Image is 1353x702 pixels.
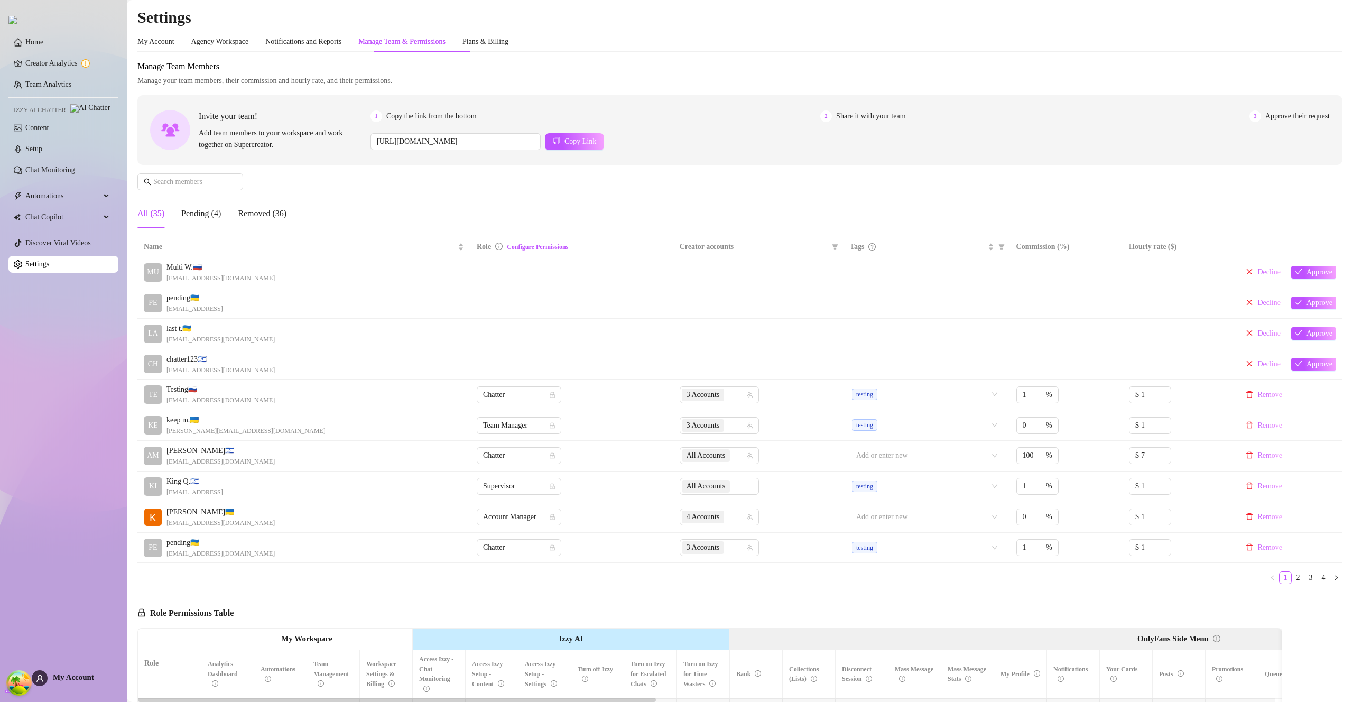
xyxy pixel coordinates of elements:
span: 4 Accounts [687,511,720,523]
span: Turn off Izzy [578,666,613,683]
span: info-circle [1058,676,1064,682]
span: info-circle [423,686,430,692]
span: CH [148,358,158,370]
span: info-circle [1110,676,1117,682]
span: Izzy AI Chatter [14,105,66,115]
a: Settings [25,260,49,268]
span: lock [549,483,555,489]
span: close [1246,299,1253,306]
button: Remove [1241,541,1286,554]
span: Chatter [483,540,555,556]
span: Copy the link from the bottom [386,110,477,122]
span: My Account [53,673,94,681]
span: Access Izzy Setup - Content [472,660,504,688]
span: Your Cards [1106,666,1137,683]
span: Approve [1306,360,1332,368]
span: [EMAIL_ADDRESS] [166,487,223,497]
span: Automations [25,188,100,205]
button: Remove [1241,419,1286,432]
span: lock [549,452,555,459]
span: [EMAIL_ADDRESS][DOMAIN_NAME] [166,518,275,528]
span: pending 🇺🇦 [166,292,223,304]
span: Account Manager [483,509,555,525]
div: Notifications and Reports [265,36,341,48]
span: Access Izzy - Chat Monitoring [419,655,453,693]
span: 3 Accounts [682,389,725,401]
span: Access Izzy Setup - Settings [525,660,557,688]
span: info-circle [965,676,971,682]
span: chatter123 🇮🇱 [166,354,275,365]
span: Mass Message [895,666,933,683]
span: Share it with your team [836,110,905,122]
span: filter [830,239,840,255]
span: lock [549,514,555,520]
span: TE [149,389,157,401]
span: info-circle [498,680,504,687]
span: PE [149,297,157,309]
span: lock [137,608,146,617]
span: team [747,452,753,459]
span: Approve [1306,299,1332,307]
span: info-circle [1213,635,1220,642]
span: info-circle [899,676,905,682]
button: Approve [1291,297,1336,309]
div: My Account [137,36,174,48]
span: Analytics Dashboard [208,660,238,688]
span: Supervisor [483,478,555,494]
a: Configure Permissions [507,243,568,251]
span: Chatter [483,448,555,464]
li: 2 [1292,571,1304,584]
span: last t. 🇺🇦 [166,323,275,335]
span: Team Management [313,660,349,688]
button: Remove [1241,449,1286,462]
span: Testing 🇷🇺 [166,384,275,395]
span: delete [1246,421,1253,429]
span: info-circle [318,680,324,687]
span: All Accounts [682,449,730,462]
span: close [1246,360,1253,367]
span: All Accounts [687,450,726,461]
span: check [1295,360,1302,367]
span: Collections (Lists) [789,666,819,683]
strong: OnlyFans Side Menu [1137,634,1209,643]
span: team [747,544,753,551]
li: 3 [1304,571,1317,584]
div: Plans & Billing [462,36,508,48]
span: Creator accounts [680,241,828,253]
span: lock [549,544,555,551]
span: filter [832,244,838,250]
button: Decline [1241,327,1285,340]
span: testing [852,542,877,553]
span: [PERSON_NAME][EMAIL_ADDRESS][DOMAIN_NAME] [166,426,326,436]
span: close [1246,268,1253,275]
span: team [747,392,753,398]
span: thunderbolt [14,192,22,200]
div: Pending (4) [181,207,221,220]
span: Approve [1306,329,1332,338]
span: PE [149,542,157,553]
th: Name [137,237,470,257]
span: [EMAIL_ADDRESS] [166,304,223,314]
span: lock [549,392,555,398]
span: AM [147,450,159,461]
span: Team Manager [483,418,555,433]
span: search [144,178,151,186]
span: delete [1246,391,1253,398]
button: Approve [1291,266,1336,279]
button: Remove [1241,511,1286,523]
span: testing [852,481,877,492]
h5: Role Permissions Table [137,607,234,620]
span: Promotions [1212,666,1243,683]
span: delete [1246,482,1253,489]
th: Hourly rate ($) [1123,237,1235,257]
span: KI [149,481,157,492]
a: Discover Viral Videos [25,239,91,247]
button: Remove [1241,389,1286,401]
span: check [1295,299,1302,306]
span: info-circle [1034,670,1040,677]
button: Decline [1241,266,1285,279]
span: [EMAIL_ADDRESS][DOMAIN_NAME] [166,549,275,559]
button: Open Tanstack query devtools [8,672,30,694]
span: [PERSON_NAME] 🇮🇱 [166,445,275,457]
span: user [36,675,44,682]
